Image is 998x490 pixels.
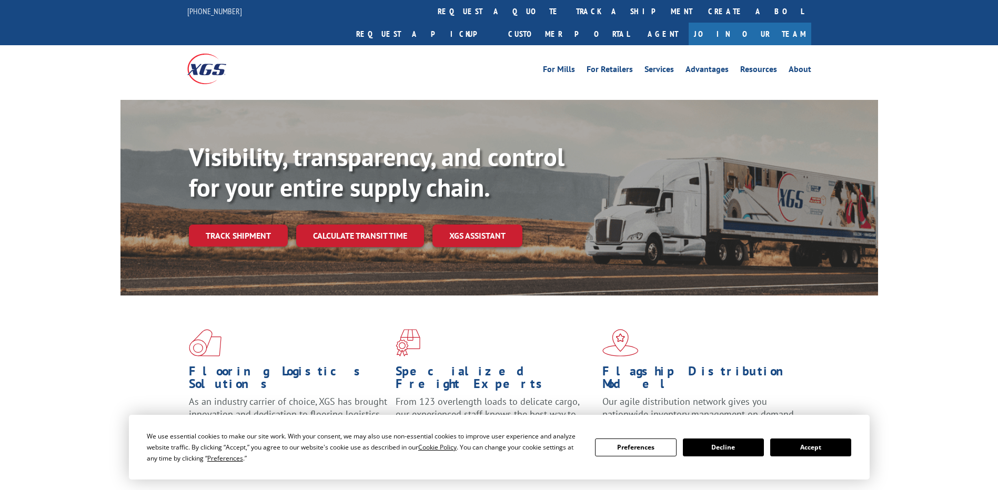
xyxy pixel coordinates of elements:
h1: Specialized Freight Experts [396,365,594,395]
span: Preferences [207,454,243,463]
a: Calculate transit time [296,224,424,247]
a: Join Our Team [689,23,811,45]
img: xgs-icon-flagship-distribution-model-red [602,329,639,356]
span: Cookie Policy [418,443,457,452]
a: For Mills [543,65,575,77]
a: About [789,65,811,77]
a: For Retailers [587,65,633,77]
h1: Flagship Distribution Model [602,365,801,395]
a: Customer Portal [500,23,637,45]
button: Accept [770,438,851,456]
a: Advantages [686,65,729,77]
a: Agent [637,23,689,45]
a: Resources [740,65,777,77]
span: As an industry carrier of choice, XGS has brought innovation and dedication to flooring logistics... [189,395,387,433]
button: Preferences [595,438,676,456]
div: We use essential cookies to make our site work. With your consent, we may also use non-essential ... [147,431,582,464]
b: Visibility, transparency, and control for your entire supply chain. [189,140,564,203]
img: xgs-icon-focused-on-flooring-red [396,329,420,356]
a: Services [644,65,674,77]
a: XGS ASSISTANT [432,224,522,247]
button: Decline [683,438,764,456]
a: Track shipment [189,224,288,247]
img: xgs-icon-total-supply-chain-intelligence-red [189,329,221,356]
div: Cookie Consent Prompt [129,415,870,479]
span: Our agile distribution network gives you nationwide inventory management on demand. [602,395,796,420]
h1: Flooring Logistics Solutions [189,365,388,395]
p: From 123 overlength loads to delicate cargo, our experienced staff knows the best way to move you... [396,395,594,442]
a: Request a pickup [348,23,500,45]
a: [PHONE_NUMBER] [187,6,242,16]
